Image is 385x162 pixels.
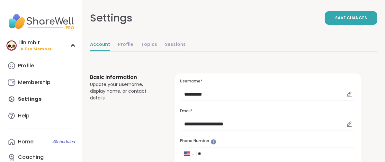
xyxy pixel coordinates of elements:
a: Profile [5,58,77,73]
a: Topics [141,38,157,51]
a: Home4Scheduled [5,134,77,149]
h3: Phone Number [180,138,356,144]
div: Home [18,138,33,145]
div: Profile [18,62,34,69]
span: Save Changes [335,15,367,21]
div: Update your username, display name, or contact details [90,81,159,101]
div: Help [18,112,30,119]
span: Pro Member [25,47,52,52]
span: 4 Scheduled [52,139,75,144]
img: lilnimbit [6,40,17,51]
h3: Basic Information [90,73,159,81]
div: Settings [90,10,132,26]
div: Membership [18,79,50,86]
iframe: Spotlight [211,139,216,145]
h3: Email* [180,108,356,114]
a: Membership [5,75,77,90]
div: Coaching [18,154,44,161]
h3: Username* [180,79,356,84]
a: Help [5,108,77,124]
img: ShareWell Nav Logo [5,10,77,33]
a: Sessions [165,38,186,51]
div: lilnimbit [19,39,52,46]
button: Save Changes [325,11,377,25]
a: Account [90,38,110,51]
a: Profile [118,38,133,51]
